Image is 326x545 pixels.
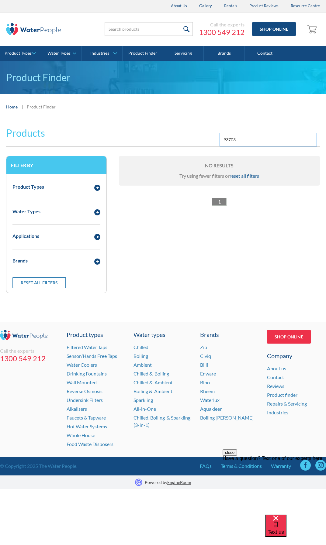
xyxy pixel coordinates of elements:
a: Boiling & Ambient [134,388,172,394]
a: Reviews [267,383,284,389]
h3: Filter by [11,162,102,168]
a: Chilled [134,344,148,350]
h6: No results [125,162,314,169]
div: Brands [200,330,259,339]
a: Product types [67,330,126,339]
a: Undersink Filters [67,397,103,403]
img: The Water People [6,23,61,35]
h2: Products [6,126,45,140]
a: Chilled & Boiling [134,371,169,376]
a: Water Coolers [67,362,97,368]
p: Powered by [145,479,191,485]
div: | [21,103,24,110]
a: Servicing [163,46,204,61]
div: Product Finder [27,104,56,110]
a: Ambient [134,362,152,368]
div: Water Types [47,51,71,56]
div: Try using fewer filters or [125,172,314,180]
a: Terms & Conditions [221,462,262,470]
a: Faucets & Tapware [67,415,106,420]
div: Applications [12,232,39,240]
a: FAQs [200,462,212,470]
a: Boiling [134,353,148,359]
a: 1 [212,198,227,206]
div: Product Types [5,51,32,56]
a: 1300 549 212 [199,28,244,37]
a: Shop Online [267,330,311,344]
div: Brands [12,257,28,264]
a: Brands [204,46,244,61]
a: Home [6,104,18,110]
div: Water Types [12,208,40,215]
a: Civiq [200,353,211,359]
a: Industries [267,410,288,415]
a: All-in-One [134,406,156,412]
a: Billi [200,362,208,368]
h1: Product Finder [6,70,320,85]
a: Bibo [200,379,210,385]
a: Aquakleen [200,406,223,412]
a: Reverse Osmosis [67,388,102,394]
a: Zip [200,344,207,350]
img: shopping cart [307,24,318,34]
div: List [119,198,320,206]
a: Filtered Water Taps [67,344,107,350]
a: Reset all filters [12,277,66,288]
iframe: podium webchat widget prompt [223,449,326,522]
a: Contact [267,374,284,380]
input: Search products [105,22,193,36]
a: Hot Water Systems [67,423,107,429]
a: Sparkling [134,397,153,403]
a: Chilled, Boiling & Sparkling (3-in-1) [134,415,190,428]
a: Rheem [200,388,215,394]
a: Industries [82,46,122,61]
a: Contact [244,46,285,61]
a: Water Types [41,46,81,61]
form: Email Form 3 [6,120,320,308]
div: Company [267,351,326,360]
a: Whole House [67,432,95,438]
a: Drinking Fountains [67,371,107,376]
a: Food Waste Disposers [67,441,113,447]
span: reset all filters [230,173,259,179]
input: Search by keyword [220,133,317,146]
a: About us [267,365,286,371]
a: Repairs & Servicing [267,401,307,406]
div: Industries [90,51,109,56]
a: Chilled & Ambient [134,379,173,385]
a: Waterlux [200,397,220,403]
a: Water types [134,330,192,339]
a: Shop Online [252,22,296,36]
div: Call the experts [199,22,244,28]
a: Boiling [PERSON_NAME] [200,415,254,420]
a: Product finder [267,392,297,398]
a: Sensor/Hands Free Taps [67,353,117,359]
a: Product Types [0,46,41,61]
a: Alkalisers [67,406,87,412]
a: EngineRoom [167,480,191,485]
a: Wall Mounted [67,379,97,385]
a: Open empty cart [305,22,320,36]
div: Product Types [12,183,44,190]
a: Product Finder [123,46,163,61]
iframe: podium webchat widget bubble [265,515,326,545]
a: Enware [200,371,216,376]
